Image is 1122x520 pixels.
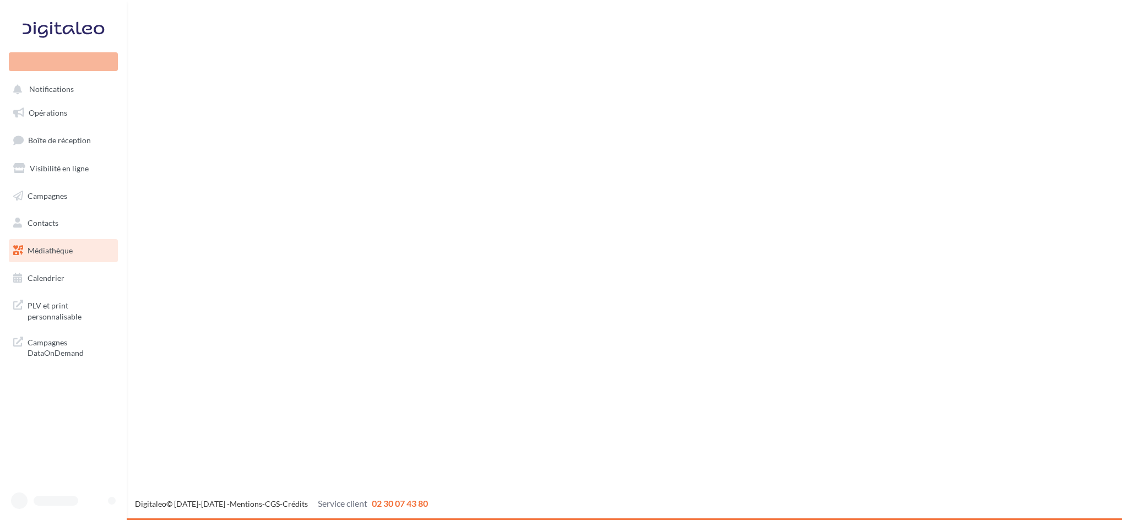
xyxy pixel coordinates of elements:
a: Campagnes DataOnDemand [7,331,120,363]
span: Notifications [29,85,74,94]
a: Médiathèque [7,239,120,262]
a: Crédits [283,499,308,508]
a: Visibilité en ligne [7,157,120,180]
a: Boîte de réception [7,128,120,152]
a: CGS [265,499,280,508]
span: 02 30 07 43 80 [372,498,428,508]
a: Campagnes [7,185,120,208]
div: Nouvelle campagne [9,52,118,71]
a: Digitaleo [135,499,166,508]
span: Contacts [28,218,58,227]
a: Calendrier [7,267,120,290]
span: Visibilité en ligne [30,164,89,173]
a: Contacts [7,212,120,235]
span: Campagnes DataOnDemand [28,335,113,359]
span: PLV et print personnalisable [28,298,113,322]
span: Opérations [29,108,67,117]
span: Boîte de réception [28,136,91,145]
span: Calendrier [28,273,64,283]
a: Mentions [230,499,262,508]
a: PLV et print personnalisable [7,294,120,326]
span: Campagnes [28,191,67,200]
span: Service client [318,498,367,508]
span: Médiathèque [28,246,73,255]
a: Opérations [7,101,120,124]
span: © [DATE]-[DATE] - - - [135,499,428,508]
